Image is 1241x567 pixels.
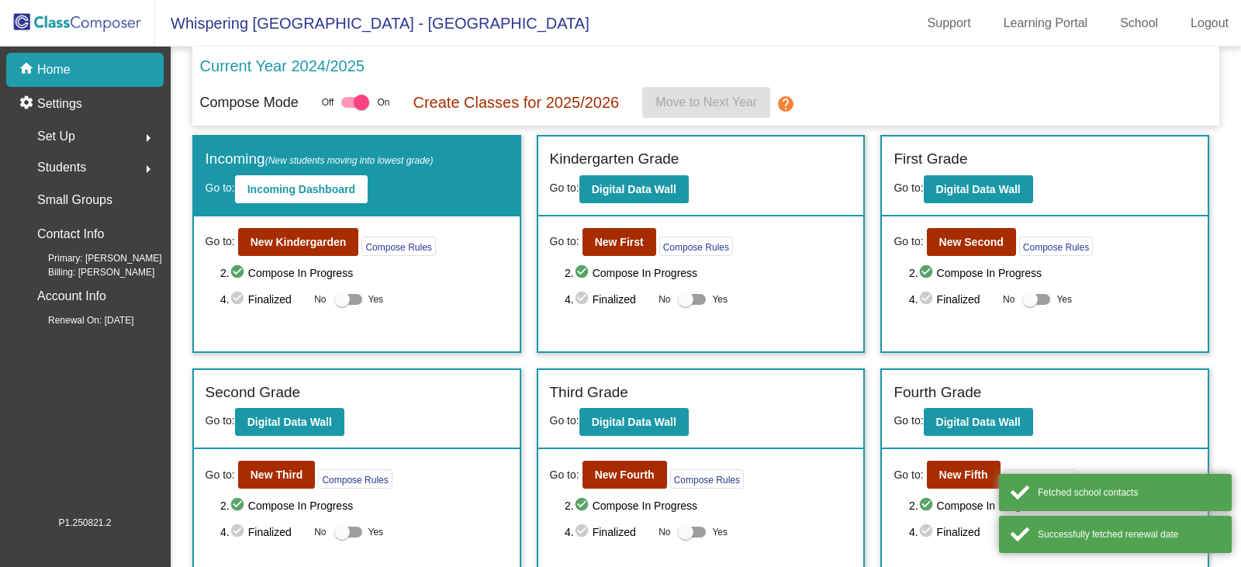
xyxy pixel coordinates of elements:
span: Go to: [206,467,235,483]
b: New Second [939,236,1004,248]
span: No [1003,292,1015,306]
mat-icon: home [19,61,37,79]
p: Home [37,61,71,79]
mat-icon: check_circle [918,496,937,515]
span: Go to: [894,467,923,483]
p: Small Groups [37,189,112,211]
span: 4. Finalized [220,523,306,541]
b: Digital Data Wall [247,416,332,428]
span: 2. Compose In Progress [220,264,507,282]
button: Compose Rules [1019,237,1093,256]
span: 2. Compose In Progress [220,496,507,515]
button: Digital Data Wall [924,175,1033,203]
button: Move to Next Year [642,87,770,118]
span: Go to: [550,233,579,250]
span: Off [322,95,334,109]
span: Go to: [550,467,579,483]
span: Go to: [894,414,923,427]
a: Logout [1178,11,1241,36]
span: Set Up [37,126,75,147]
span: 2. Compose In Progress [909,496,1196,515]
span: Renewal On: [DATE] [23,313,133,327]
span: 4. Finalized [220,290,306,309]
span: 4. Finalized [565,523,651,541]
mat-icon: check_circle [574,290,593,309]
span: Yes [368,290,384,309]
button: Digital Data Wall [924,408,1033,436]
span: 4. Finalized [909,290,995,309]
mat-icon: check_circle [230,523,248,541]
span: No [314,525,326,539]
a: School [1108,11,1170,36]
span: Go to: [206,182,235,194]
b: New Third [251,468,303,481]
b: Digital Data Wall [936,183,1021,195]
span: 2. Compose In Progress [565,496,852,515]
span: Go to: [894,182,923,194]
div: Successfully fetched renewal date [1038,527,1220,541]
mat-icon: check_circle [230,264,248,282]
b: New Kindergarden [251,236,347,248]
p: Current Year 2024/2025 [200,54,365,78]
button: New Kindergarden [238,228,359,256]
span: Billing: [PERSON_NAME] [23,265,154,279]
span: Go to: [894,233,923,250]
b: Digital Data Wall [592,416,676,428]
label: Second Grade [206,382,301,404]
span: Go to: [550,182,579,194]
mat-icon: check_circle [574,523,593,541]
span: Go to: [550,414,579,427]
mat-icon: check_circle [918,523,937,541]
a: Support [915,11,983,36]
span: Yes [712,290,728,309]
p: Account Info [37,285,106,307]
b: New Fifth [939,468,988,481]
label: Fourth Grade [894,382,981,404]
button: New First [582,228,656,256]
span: 4. Finalized [909,523,995,541]
label: Incoming [206,148,434,171]
span: 4. Finalized [565,290,651,309]
span: Go to: [206,233,235,250]
a: Learning Portal [991,11,1101,36]
b: Digital Data Wall [936,416,1021,428]
span: Yes [1056,290,1072,309]
p: Create Classes for 2025/2026 [413,91,619,114]
button: Compose Rules [318,469,392,489]
span: Whispering [GEOGRAPHIC_DATA] - [GEOGRAPHIC_DATA] [155,11,589,36]
button: Incoming Dashboard [235,175,368,203]
button: Digital Data Wall [579,175,689,203]
button: Compose Rules [1004,469,1077,489]
span: Primary: [PERSON_NAME] [23,251,162,265]
span: No [659,292,670,306]
b: Incoming Dashboard [247,183,355,195]
b: New First [595,236,644,248]
span: Go to: [206,414,235,427]
span: Students [37,157,86,178]
button: Compose Rules [659,237,733,256]
span: No [659,525,670,539]
label: Third Grade [550,382,628,404]
button: Digital Data Wall [579,408,689,436]
mat-icon: help [776,95,795,113]
button: Digital Data Wall [235,408,344,436]
mat-icon: check_circle [230,290,248,309]
mat-icon: check_circle [918,264,937,282]
span: Move to Next Year [655,95,757,109]
span: Yes [368,523,384,541]
button: Compose Rules [670,469,744,489]
mat-icon: settings [19,95,37,113]
mat-icon: check_circle [574,496,593,515]
button: New Third [238,461,316,489]
mat-icon: check_circle [574,264,593,282]
b: Digital Data Wall [592,183,676,195]
label: First Grade [894,148,967,171]
mat-icon: arrow_right [139,160,157,178]
p: Contact Info [37,223,104,245]
span: No [314,292,326,306]
span: Yes [712,523,728,541]
button: New Fifth [927,461,1001,489]
span: 2. Compose In Progress [909,264,1196,282]
div: Fetched school contacts [1038,486,1220,500]
mat-icon: check_circle [230,496,248,515]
